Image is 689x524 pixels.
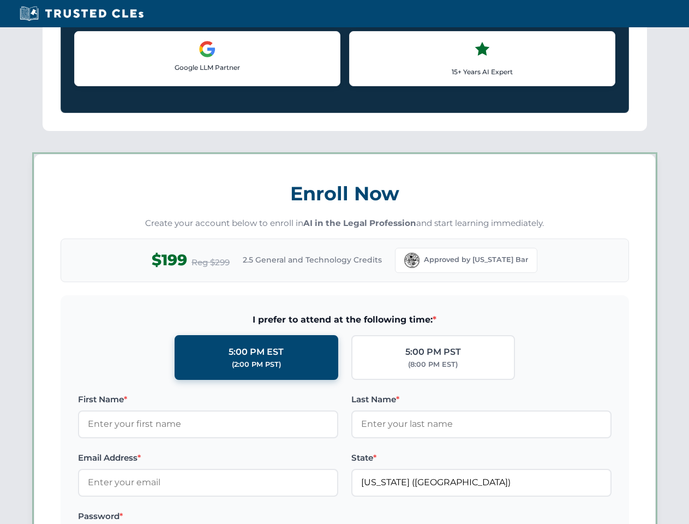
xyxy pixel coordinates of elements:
h3: Enroll Now [61,176,629,211]
span: Reg $299 [191,256,230,269]
input: Enter your first name [78,410,338,438]
p: Create your account below to enroll in and start learning immediately. [61,217,629,230]
div: (2:00 PM PST) [232,359,281,370]
div: 5:00 PM EST [229,345,284,359]
label: State [351,451,612,465]
span: Approved by [US_STATE] Bar [424,254,528,265]
span: 2.5 General and Technology Credits [243,254,382,266]
label: Last Name [351,393,612,406]
label: Password [78,510,338,523]
input: Enter your email [78,469,338,496]
span: $199 [152,248,187,272]
img: Google [199,40,216,58]
label: Email Address [78,451,338,465]
div: 5:00 PM PST [405,345,461,359]
strong: AI in the Legal Profession [303,218,416,228]
p: Google LLM Partner [83,62,331,73]
input: Enter your last name [351,410,612,438]
img: Florida Bar [404,253,420,268]
input: Florida (FL) [351,469,612,496]
label: First Name [78,393,338,406]
span: I prefer to attend at the following time: [78,313,612,327]
div: (8:00 PM EST) [408,359,458,370]
p: 15+ Years AI Expert [358,67,606,77]
img: Trusted CLEs [16,5,147,22]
